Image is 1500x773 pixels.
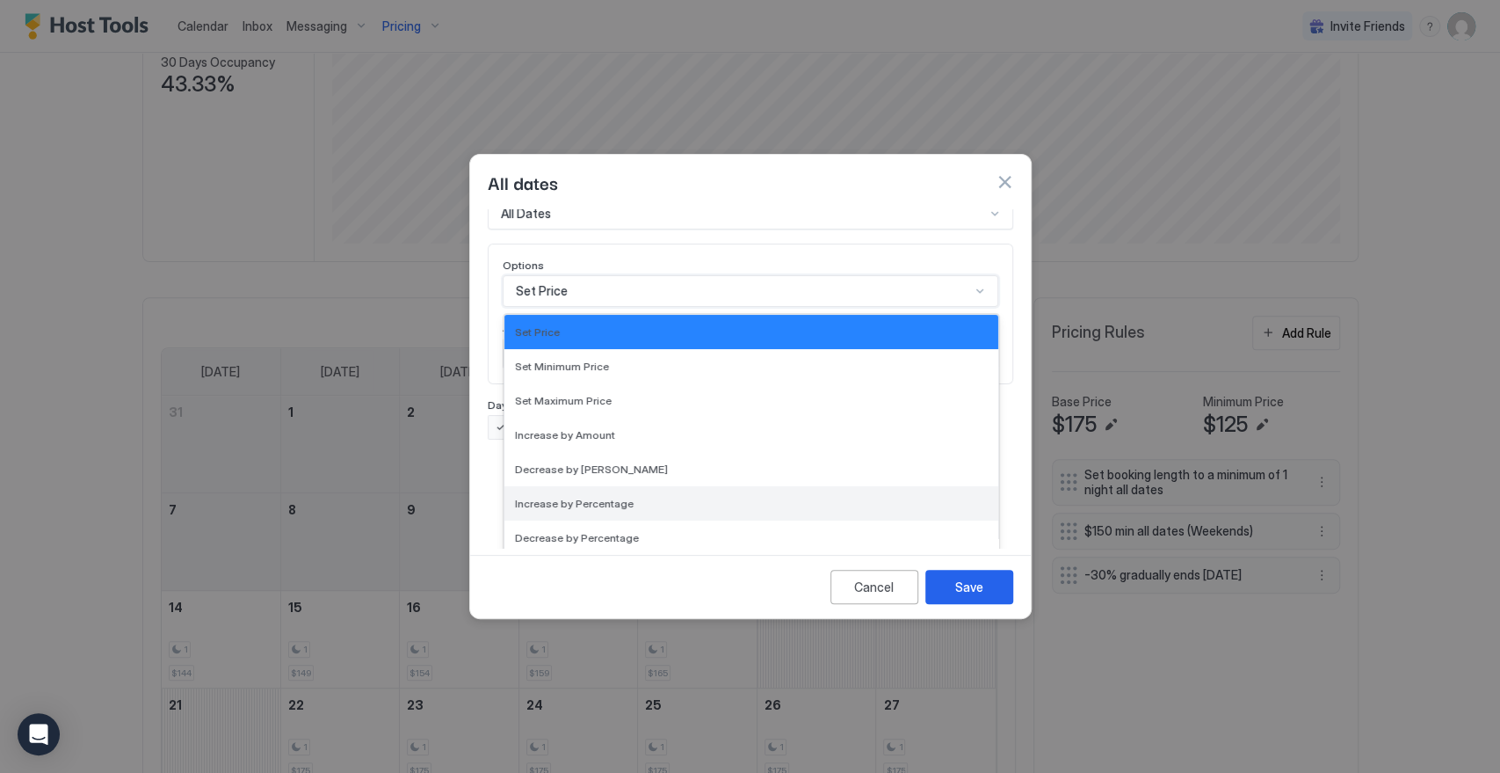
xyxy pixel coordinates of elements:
[488,398,573,412] span: Days of the week
[503,321,542,334] span: Amount
[515,497,634,510] span: Increase by Percentage
[515,428,615,441] span: Increase by Amount
[925,570,1013,604] button: Save
[515,463,668,476] span: Decrease by [PERSON_NAME]
[955,578,983,596] div: Save
[515,531,639,544] span: Decrease by Percentage
[18,713,60,755] div: Open Intercom Messenger
[515,394,612,407] span: Set Maximum Price
[516,283,568,299] span: Set Price
[854,578,894,596] div: Cancel
[488,169,558,195] span: All dates
[503,259,544,272] span: Options
[501,206,551,222] span: All Dates
[515,325,560,339] span: Set Price
[830,570,918,604] button: Cancel
[515,360,609,373] span: Set Minimum Price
